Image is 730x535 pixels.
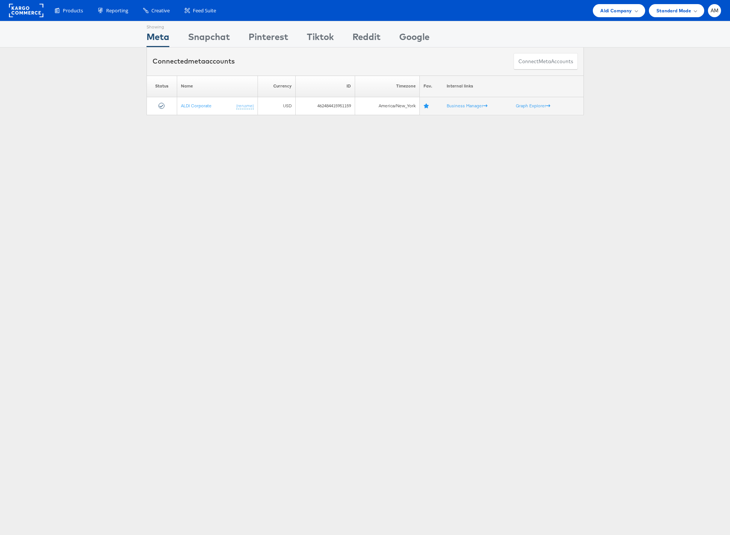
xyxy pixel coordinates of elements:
[539,58,551,65] span: meta
[516,103,550,108] a: Graph Explorer
[147,76,177,97] th: Status
[514,53,578,70] button: ConnectmetaAccounts
[399,30,429,47] div: Google
[153,56,235,66] div: Connected accounts
[355,97,420,115] td: America/New_York
[249,30,288,47] div: Pinterest
[193,7,216,14] span: Feed Suite
[295,97,355,115] td: 462484415951159
[447,103,487,108] a: Business Manager
[711,8,719,13] span: AM
[106,7,128,14] span: Reporting
[63,7,83,14] span: Products
[295,76,355,97] th: ID
[188,30,230,47] div: Snapchat
[307,30,334,47] div: Tiktok
[656,7,691,15] span: Standard Mode
[147,21,169,30] div: Showing
[258,97,296,115] td: USD
[181,102,212,108] a: ALDI Corporate
[352,30,381,47] div: Reddit
[188,57,205,65] span: meta
[147,30,169,47] div: Meta
[177,76,258,97] th: Name
[236,102,254,109] a: (rename)
[355,76,420,97] th: Timezone
[600,7,632,15] span: Aldi Company
[151,7,170,14] span: Creative
[258,76,296,97] th: Currency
